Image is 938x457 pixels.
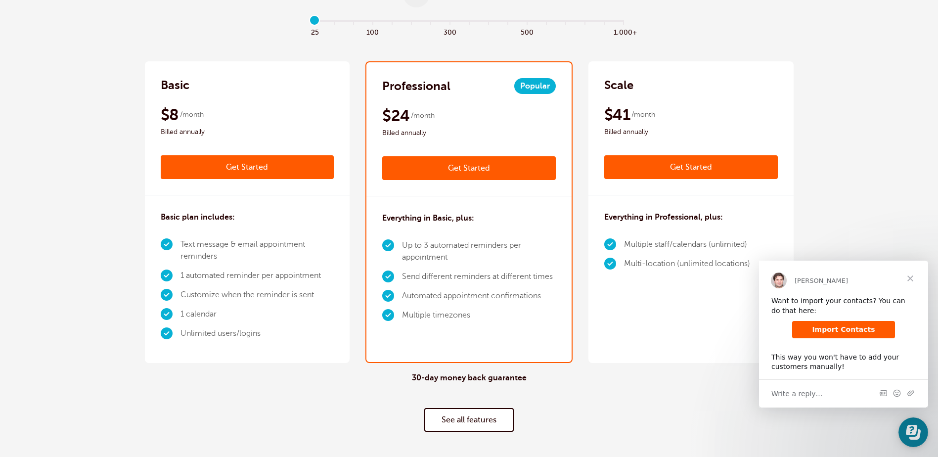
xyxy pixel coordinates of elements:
[161,155,334,179] a: Get Started
[424,408,514,432] a: See all features
[180,285,334,305] li: Customize when the reminder is sent
[759,261,928,408] iframe: Intercom live chat message
[382,127,556,139] span: Billed annually
[402,306,556,325] li: Multiple timezones
[898,417,928,447] iframe: Resource center
[402,267,556,286] li: Send different reminders at different times
[382,156,556,180] a: Get Started
[604,155,778,179] a: Get Started
[514,78,556,94] span: Popular
[180,109,204,121] span: /month
[180,266,334,285] li: 1 automated reminder per appointment
[604,77,633,93] h2: Scale
[604,105,630,125] span: $41
[161,77,189,93] h2: Basic
[180,324,334,343] li: Unlimited users/logins
[180,235,334,266] li: Text message & email appointment reminders
[517,26,536,37] span: 500
[440,26,459,37] span: 300
[382,212,474,224] h3: Everything in Basic, plus:
[411,110,435,122] span: /month
[161,211,235,223] h3: Basic plan includes:
[631,109,655,121] span: /month
[363,26,382,37] span: 100
[614,26,633,37] span: 1,000+
[412,373,527,383] h4: 30-day money back guarantee
[161,105,179,125] span: $8
[402,236,556,267] li: Up to 3 automated reminders per appointment
[624,254,750,274] li: Multi-location (unlimited locations)
[305,26,324,37] span: 25
[604,126,778,138] span: Billed annually
[402,286,556,306] li: Automated appointment confirmations
[604,211,723,223] h3: Everything in Professional, plus:
[624,235,750,254] li: Multiple staff/calendars (unlimited)
[161,126,334,138] span: Billed annually
[382,106,409,126] span: $24
[382,78,450,94] h2: Professional
[180,305,334,324] li: 1 calendar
